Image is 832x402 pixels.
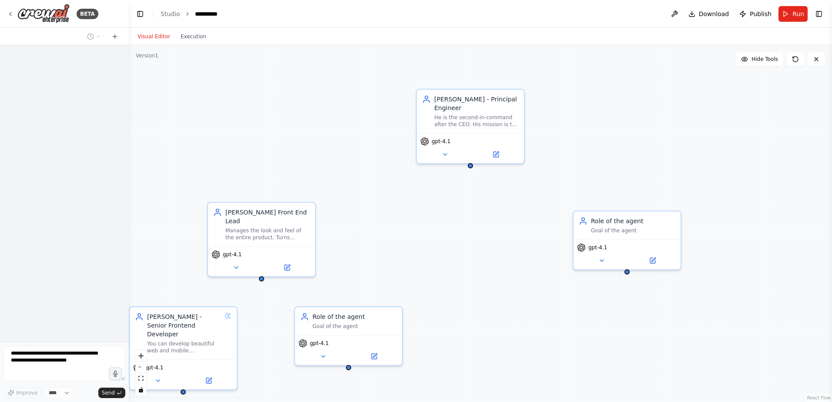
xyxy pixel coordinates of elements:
[807,395,831,400] a: React Flow attribution
[17,4,70,23] img: Logo
[108,31,122,42] button: Start a new chat
[792,10,804,18] span: Run
[432,138,450,145] span: gpt-4.1
[134,8,146,20] button: Hide left sidebar
[175,31,211,42] button: Execution
[135,350,147,362] button: zoom in
[77,9,98,19] div: BETA
[147,312,221,338] div: [PERSON_NAME] - Senior Frontend Developer
[312,323,397,330] div: Goal of the agent
[294,306,403,366] div: Role of the agentGoal of the agentgpt-4.1
[136,52,158,59] div: Version 1
[813,8,825,20] button: Show right sidebar
[628,255,677,266] button: Open in side panel
[751,56,778,63] span: Hide Tools
[736,6,775,22] button: Publish
[349,351,399,362] button: Open in side panel
[750,10,772,18] span: Publish
[135,362,147,373] button: zoom out
[471,149,520,160] button: Open in side panel
[102,389,115,396] span: Send
[223,251,242,258] span: gpt-4.1
[310,340,329,347] span: gpt-4.1
[3,387,41,399] button: Improve
[434,114,519,128] div: He is the second-in-command after the CEO. His mission is to absorb the CEO’s big-picture vision,...
[16,389,37,396] span: Improve
[161,10,218,18] nav: breadcrumb
[109,367,122,380] button: Click to speak your automation idea
[135,350,147,395] div: React Flow controls
[132,31,175,42] button: Visual Editor
[184,375,233,386] button: Open in side panel
[312,312,397,321] div: Role of the agent
[135,373,147,384] button: fit view
[129,306,238,390] div: [PERSON_NAME] - Senior Frontend DeveloperYou can develop beautiful web and mobile applications ba...
[207,202,316,277] div: [PERSON_NAME] Front End LeadManages the look and feel of the entire product. Turns [PERSON_NAME]’...
[778,6,808,22] button: Run
[591,217,675,225] div: Role of the agent
[736,52,783,66] button: Hide Tools
[685,6,733,22] button: Download
[225,208,310,225] div: [PERSON_NAME] Front End Lead
[434,95,519,112] div: [PERSON_NAME] - Principal Engineer
[699,10,729,18] span: Download
[416,89,525,164] div: [PERSON_NAME] - Principal EngineerHe is the second-in-command after the CEO. His mission is to ab...
[588,244,607,251] span: gpt-4.1
[573,211,681,270] div: Role of the agentGoal of the agentgpt-4.1
[225,227,310,241] div: Manages the look and feel of the entire product. Turns [PERSON_NAME]’s high-level frontend requir...
[161,10,180,17] a: Studio
[98,388,125,398] button: Send
[147,340,221,354] div: You can develop beautiful web and mobile applications based on the instructions received from you...
[84,31,104,42] button: Switch to previous chat
[262,262,312,273] button: Open in side panel
[135,384,147,395] button: toggle interactivity
[591,227,675,234] div: Goal of the agent
[144,364,163,371] span: gpt-4.1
